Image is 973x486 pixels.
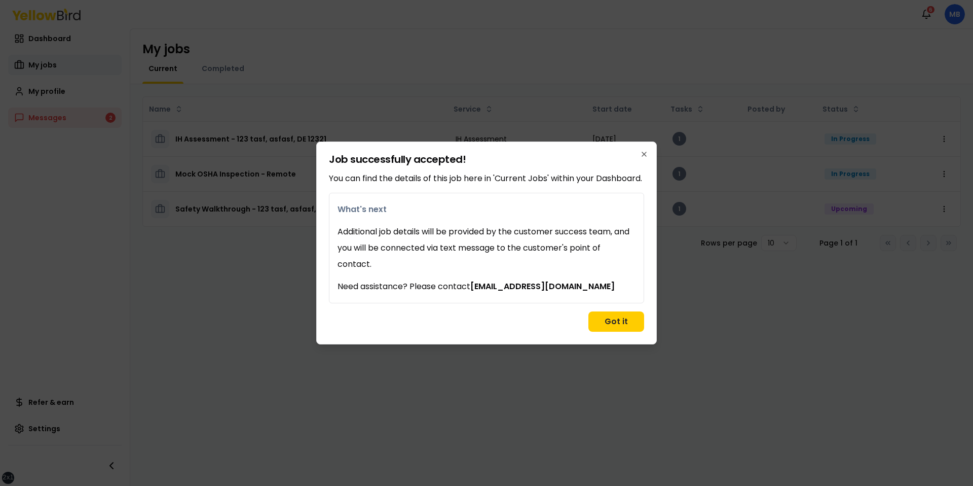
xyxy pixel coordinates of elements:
a: [EMAIL_ADDRESS][DOMAIN_NAME] [470,281,615,292]
p: Additional job details will be provided by the customer success team, and you will be connected v... [338,224,635,272]
p: You can find the details of this job here in 'Current Jobs' within your Dashboard. [329,172,644,185]
button: Got it [588,311,644,332]
h2: Job successfully accepted! [329,154,644,164]
span: What's next [338,203,635,216]
span: Need assistance? Please contact [338,281,635,293]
